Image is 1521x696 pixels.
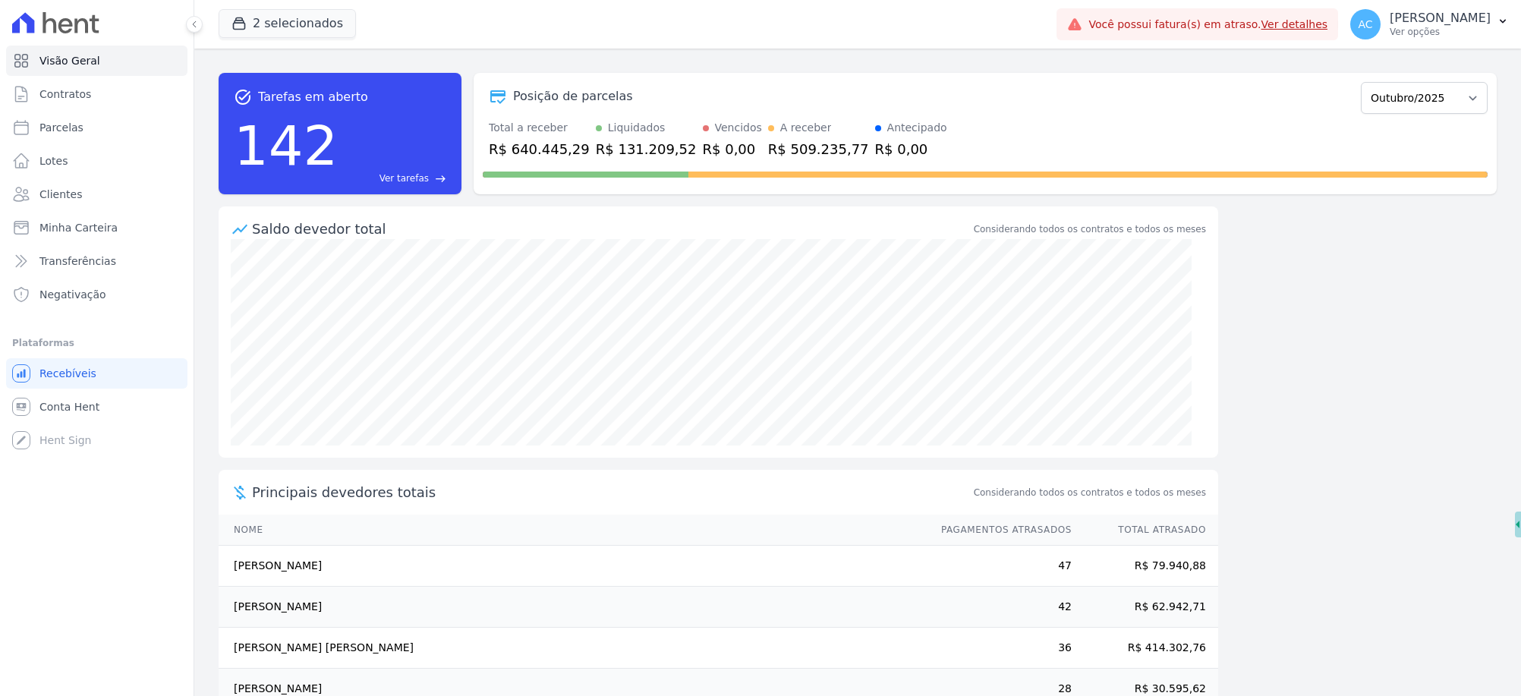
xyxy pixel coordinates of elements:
[1088,17,1327,33] span: Você possui fatura(s) em atraso.
[379,172,429,185] span: Ver tarefas
[489,120,590,136] div: Total a receber
[1261,18,1328,30] a: Ver detalhes
[1338,3,1521,46] button: AC [PERSON_NAME] Ver opções
[6,279,187,310] a: Negativação
[39,399,99,414] span: Conta Hent
[974,486,1206,499] span: Considerando todos os contratos e todos os meses
[887,120,947,136] div: Antecipado
[780,120,832,136] div: A receber
[513,87,633,106] div: Posição de parcelas
[703,139,762,159] div: R$ 0,00
[1072,628,1218,669] td: R$ 414.302,76
[596,139,697,159] div: R$ 131.209,52
[927,628,1072,669] td: 36
[1072,515,1218,546] th: Total Atrasado
[6,213,187,243] a: Minha Carteira
[39,87,91,102] span: Contratos
[974,222,1206,236] div: Considerando todos os contratos e todos os meses
[6,46,187,76] a: Visão Geral
[1072,546,1218,587] td: R$ 79.940,88
[219,628,927,669] td: [PERSON_NAME] [PERSON_NAME]
[6,358,187,389] a: Recebíveis
[6,246,187,276] a: Transferências
[39,153,68,168] span: Lotes
[1390,11,1491,26] p: [PERSON_NAME]
[6,392,187,422] a: Conta Hent
[344,172,446,185] a: Ver tarefas east
[927,515,1072,546] th: Pagamentos Atrasados
[39,187,82,202] span: Clientes
[927,587,1072,628] td: 42
[258,88,368,106] span: Tarefas em aberto
[39,254,116,269] span: Transferências
[219,9,356,38] button: 2 selecionados
[39,53,100,68] span: Visão Geral
[252,219,971,239] div: Saldo devedor total
[6,146,187,176] a: Lotes
[768,139,869,159] div: R$ 509.235,77
[39,287,106,302] span: Negativação
[39,366,96,381] span: Recebíveis
[6,179,187,209] a: Clientes
[927,546,1072,587] td: 47
[234,88,252,106] span: task_alt
[875,139,947,159] div: R$ 0,00
[12,334,181,352] div: Plataformas
[39,120,83,135] span: Parcelas
[489,139,590,159] div: R$ 640.445,29
[252,482,971,502] span: Principais devedores totais
[1072,587,1218,628] td: R$ 62.942,71
[435,173,446,184] span: east
[219,587,927,628] td: [PERSON_NAME]
[715,120,762,136] div: Vencidos
[6,79,187,109] a: Contratos
[219,546,927,587] td: [PERSON_NAME]
[219,515,927,546] th: Nome
[39,220,118,235] span: Minha Carteira
[1390,26,1491,38] p: Ver opções
[1359,19,1373,30] span: AC
[608,120,666,136] div: Liquidados
[234,106,338,185] div: 142
[6,112,187,143] a: Parcelas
